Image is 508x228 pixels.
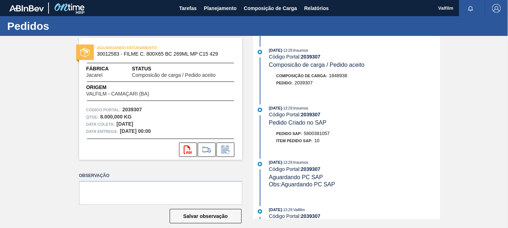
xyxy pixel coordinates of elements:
div: Código Portal: [269,213,440,219]
button: Notificações [459,3,482,13]
div: Código Portal: [269,54,440,60]
div: Código Portal: [269,166,440,172]
span: Composição de Carga [244,4,297,13]
button: Salvar observação [170,209,242,223]
span: 10 [314,138,319,143]
img: atual [258,50,262,54]
span: - 13:29 [282,160,292,164]
span: Pedido Criado no SAP [269,120,326,126]
strong: 2039307 [301,213,321,219]
span: Composição de Carga : [276,74,328,78]
span: Item pedido SAP: [276,139,313,143]
span: Tarefas [179,4,197,13]
div: Informar alteração no pedido [216,143,234,157]
span: AGUARDANDO FATURAMENTO [97,44,198,51]
span: Fábrica [86,65,125,73]
span: 5800381057 [304,131,330,136]
span: : Insumos [292,106,308,110]
strong: 2039307 [301,54,321,60]
span: Composicão de carga / Pedido aceito [269,62,365,68]
span: Jacareí [86,73,103,78]
span: Pedido : [276,81,293,85]
img: atual [258,162,262,166]
strong: 2039307 [122,107,142,112]
img: status [80,48,90,57]
span: [DATE] [269,208,282,212]
span: - 13:29 [282,208,292,212]
h1: Pedidos [7,22,135,30]
img: atual [258,209,262,214]
label: Observação [79,171,242,181]
img: atual [258,108,262,112]
strong: [DATE] 00:00 [120,128,151,134]
span: : Insumos [292,48,308,52]
img: TNhmsLtSVTkK8tSr43FrP2fwEKptu5GPRR3wAAAABJRU5ErkJggg== [9,5,44,11]
span: [DATE] [269,106,282,110]
img: Logout [492,4,501,13]
div: Código Portal: [269,112,440,117]
span: Qtde : [86,113,99,121]
span: 2039307 [294,80,313,85]
span: Planejamento [204,4,237,13]
span: [DATE] [269,48,282,52]
span: 1848938 [329,73,347,78]
span: 30012583 - FILME C. 800X65 BC 269ML MP C15 429 [97,51,228,57]
div: Abrir arquivo PDF [179,143,197,157]
strong: 2039307 [301,112,321,117]
span: Obs: Aguardando PC SAP [269,181,335,187]
span: Composicão de carga / Pedido aceito [132,73,216,78]
strong: 2039307 [301,166,321,172]
span: Código Portal: [86,106,121,113]
span: Pedido SAP: [276,131,302,136]
strong: [DATE] [116,121,133,127]
strong: 8.000,000 KG [100,114,132,120]
span: Origem [86,84,170,91]
span: Data coleta: [86,121,115,128]
span: - 13:29 [282,48,292,52]
span: Data entrega: [86,128,118,135]
span: [DATE] [269,160,282,164]
span: Status [132,65,235,73]
span: Relatórios [304,4,329,13]
span: : Valfilm [292,208,305,212]
span: VALFILM - CAMAÇARI (BA) [86,91,150,97]
div: Ir para Composição de Carga [198,143,216,157]
span: : Insumos [292,160,308,164]
span: - 13:29 [282,106,292,110]
span: Aguardando PC SAP [269,174,323,180]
